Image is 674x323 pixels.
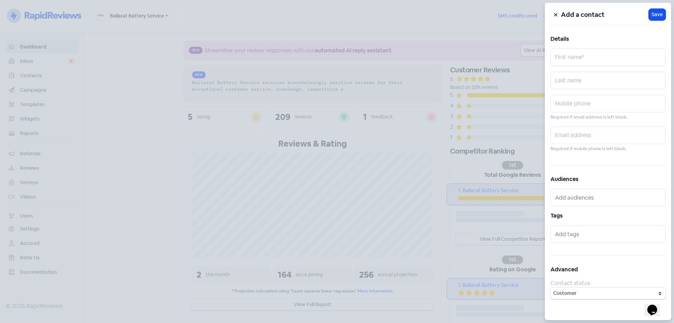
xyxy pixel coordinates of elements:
button: Save [649,9,666,20]
input: First name [550,49,666,66]
input: Mobile phone [550,95,666,112]
input: Email address [550,127,666,144]
h5: Advanced [550,264,666,275]
iframe: chat widget [645,295,667,316]
h5: Audiences [550,174,666,185]
input: Add tags [555,228,662,240]
small: Required if email address is left blank. [550,114,628,121]
small: Required if mobile phone is left blank. [550,146,627,152]
h5: Tags [550,211,666,221]
input: Add audiences [555,192,662,203]
div: Contact status [550,279,666,288]
h5: Details [550,34,666,44]
h5: Add a contact [561,9,649,20]
input: Last name [550,72,666,89]
span: Save [652,11,663,18]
